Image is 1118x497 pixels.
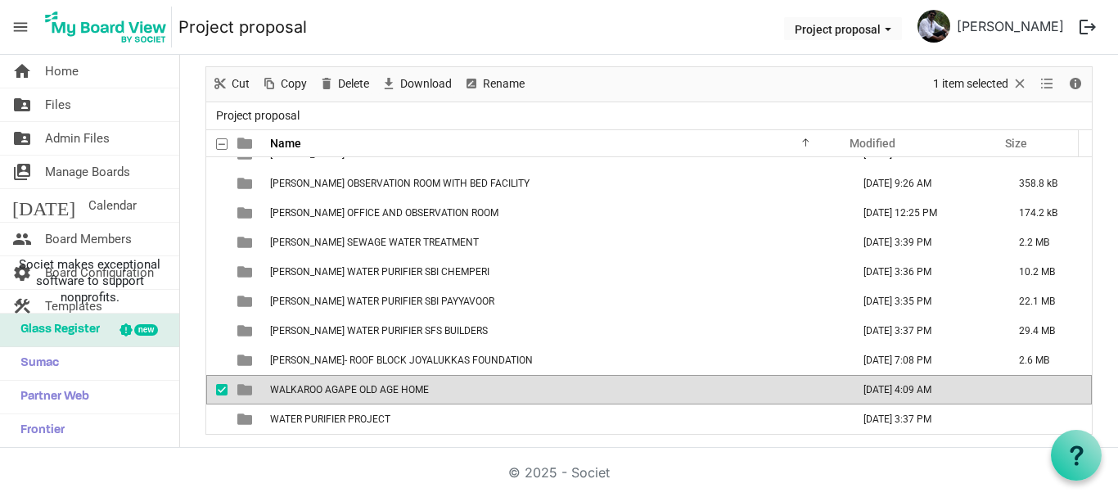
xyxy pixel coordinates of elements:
span: [PERSON_NAME] WATER PURIFIER SBI PAYYAVOOR [270,296,494,307]
td: August 04, 2025 12:25 PM column header Modified [846,198,1002,228]
td: is template cell column header type [228,375,265,404]
span: [PERSON_NAME] WATER PURIFIER SFS BUILDERS [270,325,488,337]
a: [PERSON_NAME] [950,10,1071,43]
div: Rename [458,67,530,102]
td: THERESA BHAVAN SEWAGE WATER TREATMENT is template cell column header Name [265,228,846,257]
span: [DATE] [12,189,75,222]
span: Glass Register [12,314,100,346]
span: Manage Boards [45,156,130,188]
td: 10.2 MB is template cell column header Size [1002,257,1092,287]
div: Copy [255,67,313,102]
div: View [1034,67,1062,102]
td: THERESA BHAVAN WATER PURIFIER SBI CHEMPERI is template cell column header Name [265,257,846,287]
td: checkbox [206,287,228,316]
span: [PERSON_NAME]- ROOF BLOCK JOYALUKKAS FOUNDATION [270,355,533,366]
div: Download [375,67,458,102]
span: WALKAROO AGAPE OLD AGE HOME [270,384,429,395]
button: logout [1071,10,1105,44]
td: THERESA BHAVAN- ROOF BLOCK JOYALUKKAS FOUNDATION is template cell column header Name [265,346,846,375]
span: Size [1005,137,1027,150]
span: [PERSON_NAME] NEW KITCHEN CONSTRUCTION [270,148,489,160]
span: [PERSON_NAME] WATER PURIFIER SBI CHEMPERI [270,266,489,278]
td: is template cell column header Size [1002,404,1092,434]
td: WATER PURIFIER PROJECT is template cell column header Name [265,404,846,434]
td: August 03, 2025 3:35 PM column header Modified [846,287,1002,316]
div: Delete [313,67,375,102]
td: August 15, 2025 4:09 AM column header Modified [846,375,1002,404]
span: Rename [481,74,526,94]
a: © 2025 - Societ [508,464,610,481]
td: is template cell column header type [228,198,265,228]
button: Rename [461,74,528,94]
td: is template cell column header type [228,404,265,434]
td: THERESA BHAVAN OBSERVATION ROOM WITH BED FACILITY is template cell column header Name [265,169,846,198]
td: checkbox [206,316,228,346]
button: Delete [316,74,372,94]
span: menu [5,11,36,43]
td: 29.4 MB is template cell column header Size [1002,316,1092,346]
span: people [12,223,32,255]
button: Project proposal dropdownbutton [784,17,902,40]
div: Cut [206,67,255,102]
img: My Board View Logo [40,7,172,47]
td: checkbox [206,346,228,375]
td: 2.2 MB is template cell column header Size [1002,228,1092,257]
td: is template cell column header type [228,287,265,316]
span: home [12,55,32,88]
img: hSUB5Hwbk44obJUHC4p8SpJiBkby1CPMa6WHdO4unjbwNk2QqmooFCj6Eu6u6-Q6MUaBHHRodFmU3PnQOABFnA_thumb.png [917,10,950,43]
span: [PERSON_NAME] OBSERVATION ROOM WITH BED FACILITY [270,178,530,189]
button: Cut [210,74,253,94]
span: Files [45,88,71,121]
span: switch_account [12,156,32,188]
td: 22.1 MB is template cell column header Size [1002,287,1092,316]
div: new [134,324,158,336]
td: August 04, 2025 9:26 AM column header Modified [846,169,1002,198]
td: THERESA BHAVAN WATER PURIFIER SFS BUILDERS is template cell column header Name [265,316,846,346]
td: THERESA BHAVAN WATER PURIFIER SBI PAYYAVOOR is template cell column header Name [265,287,846,316]
span: Download [399,74,453,94]
td: August 03, 2025 3:37 PM column header Modified [846,404,1002,434]
td: August 03, 2025 3:36 PM column header Modified [846,257,1002,287]
span: Cut [230,74,251,94]
span: [PERSON_NAME] SEWAGE WATER TREATMENT [270,237,479,248]
span: [PERSON_NAME] OFFICE AND OBSERVATION ROOM [270,207,498,219]
td: THERESA BHAVAN OFFICE AND OBSERVATION ROOM is template cell column header Name [265,198,846,228]
span: Copy [279,74,309,94]
span: Modified [850,137,895,150]
span: Project proposal [213,106,303,126]
td: checkbox [206,375,228,404]
td: checkbox [206,404,228,434]
td: August 03, 2025 3:39 PM column header Modified [846,228,1002,257]
td: August 03, 2025 3:37 PM column header Modified [846,316,1002,346]
span: folder_shared [12,122,32,155]
span: folder_shared [12,88,32,121]
button: Copy [259,74,310,94]
td: WALKAROO AGAPE OLD AGE HOME is template cell column header Name [265,375,846,404]
div: Clear selection [927,67,1034,102]
span: 1 item selected [931,74,1010,94]
td: is template cell column header type [228,228,265,257]
button: View dropdownbutton [1037,74,1057,94]
span: Societ makes exceptional software to support nonprofits. [7,256,172,305]
td: checkbox [206,257,228,287]
td: 2.6 MB is template cell column header Size [1002,346,1092,375]
td: is template cell column header type [228,316,265,346]
td: 174.2 kB is template cell column header Size [1002,198,1092,228]
span: WATER PURIFIER PROJECT [270,413,390,425]
td: is template cell column header type [228,346,265,375]
span: Sumac [12,347,59,380]
button: Download [378,74,455,94]
td: checkbox [206,169,228,198]
a: Project proposal [178,11,307,43]
span: Calendar [88,189,137,222]
td: 358.8 kB is template cell column header Size [1002,169,1092,198]
a: My Board View Logo [40,7,178,47]
span: Admin Files [45,122,110,155]
span: Name [270,137,301,150]
span: Partner Web [12,381,89,413]
span: Frontier [12,414,65,447]
span: Board Members [45,223,132,255]
td: is template cell column header Size [1002,375,1092,404]
td: checkbox [206,198,228,228]
button: Details [1065,74,1087,94]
